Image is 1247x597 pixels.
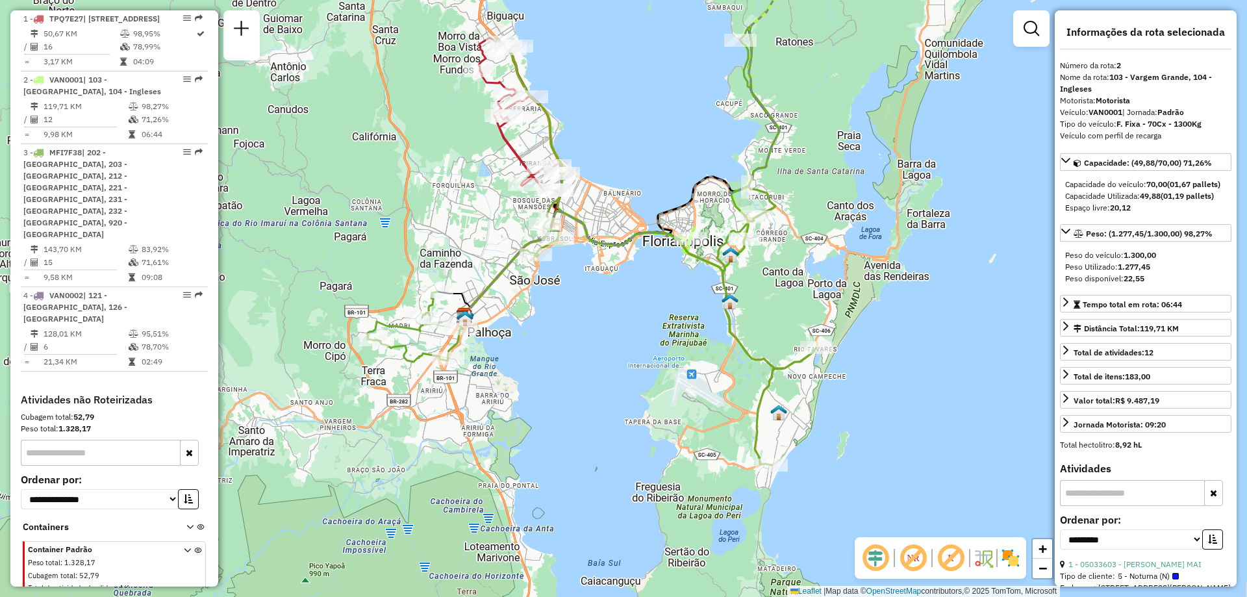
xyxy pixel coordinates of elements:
[129,343,138,351] i: % de utilização da cubagem
[23,128,30,141] td: =
[141,256,203,269] td: 71,61%
[132,55,195,68] td: 04:09
[129,358,135,366] i: Tempo total em rota
[21,472,208,487] label: Ordenar por:
[132,27,195,40] td: 98,95%
[23,256,30,269] td: /
[1140,324,1179,333] span: 119,71 KM
[23,290,127,324] span: | 121 - [GEOGRAPHIC_DATA], 126 - [GEOGRAPHIC_DATA]
[49,147,82,157] span: MFI7F38
[129,330,138,338] i: % de utilização do peso
[1060,512,1231,527] label: Ordenar por:
[43,128,128,141] td: 9,98 KM
[129,103,138,110] i: % de utilização do peso
[1116,60,1121,70] strong: 2
[1060,26,1231,38] h4: Informações da rota selecionada
[973,548,994,568] img: Fluxo de ruas
[1060,244,1231,290] div: Peso: (1.277,45/1.300,00) 98,27%
[1089,107,1122,117] strong: VAN0001
[28,558,60,567] span: Peso total
[1039,540,1047,557] span: +
[120,43,130,51] i: % de utilização da cubagem
[23,113,30,126] td: /
[790,587,822,596] a: Leaflet
[28,571,75,580] span: Cubagem total
[1115,396,1159,405] strong: R$ 9.487,19
[1060,107,1231,118] div: Veículo:
[31,103,38,110] i: Distância Total
[1074,419,1166,431] div: Jornada Motorista: 09:20
[1060,118,1231,130] div: Tipo do veículo:
[1065,190,1226,202] div: Capacidade Utilizada:
[129,273,135,281] i: Tempo total em rota
[23,40,30,53] td: /
[23,290,127,324] span: 4 -
[1124,250,1156,260] strong: 1.300,00
[195,14,203,22] em: Rota exportada
[43,340,128,353] td: 6
[1060,295,1231,312] a: Tempo total em rota: 06:44
[1167,179,1220,189] strong: (01,67 pallets)
[1000,548,1021,568] img: Exibir/Ocultar setores
[21,411,208,423] div: Cubagem total:
[120,30,130,38] i: % de utilização do peso
[1157,107,1184,117] strong: Padrão
[1074,323,1179,335] div: Distância Total:
[1060,415,1231,433] a: Jornada Motorista: 09:20
[1161,191,1214,201] strong: (01,19 pallets)
[23,55,30,68] td: =
[722,246,739,263] img: Ilha Centro
[1116,119,1202,129] strong: F. Fixa - 70Cx - 1300Kg
[1060,463,1231,475] h4: Atividades
[1118,262,1150,272] strong: 1.277,45
[83,14,160,23] span: | [STREET_ADDRESS]
[183,291,191,299] em: Opções
[115,583,117,592] span: :
[1140,191,1161,201] strong: 49,88
[23,520,170,534] span: Containers
[28,583,115,592] span: Total de atividades/pedidos
[183,14,191,22] em: Opções
[120,58,127,66] i: Tempo total em rota
[23,340,30,353] td: /
[1018,16,1044,42] a: Exibir filtros
[73,412,94,422] strong: 52,79
[1060,71,1231,95] div: Nome da rota:
[1060,60,1231,71] div: Número da rota:
[456,307,473,324] img: CDD Florianópolis
[141,243,203,256] td: 83,92%
[60,558,62,567] span: :
[1060,95,1231,107] div: Motorista:
[935,542,966,574] span: Exibir rótulo
[49,290,83,300] span: VAN0002
[1118,570,1179,582] span: 5 - Noturna (N)
[23,75,161,96] span: 2 -
[1060,319,1231,337] a: Distância Total:119,71 KM
[23,14,160,23] span: 1 -
[43,327,128,340] td: 128,01 KM
[178,489,199,509] button: Ordem crescente
[31,43,38,51] i: Total de Atividades
[43,113,128,126] td: 12
[1065,261,1226,273] div: Peso Utilizado:
[28,544,168,555] span: Container Padrão
[1060,130,1231,142] div: Veículo com perfil de recarga
[141,100,203,113] td: 98,27%
[23,147,127,239] span: 3 -
[1068,559,1202,569] a: 1 - 05033603 - [PERSON_NAME] MAI
[141,340,203,353] td: 78,70%
[1110,203,1131,212] strong: 20,12
[49,14,83,23] span: TPQ7E27
[43,271,128,284] td: 9,58 KM
[457,310,473,327] img: 712 UDC Full Palhoça
[129,116,138,123] i: % de utilização da cubagem
[1065,273,1226,285] div: Peso disponível:
[132,40,195,53] td: 78,99%
[1086,229,1213,238] span: Peso: (1.277,45/1.300,00) 98,27%
[1074,348,1153,357] span: Total de atividades:
[195,75,203,83] em: Rota exportada
[1033,559,1052,578] a: Zoom out
[43,40,120,53] td: 16
[31,116,38,123] i: Total de Atividades
[1144,348,1153,357] strong: 12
